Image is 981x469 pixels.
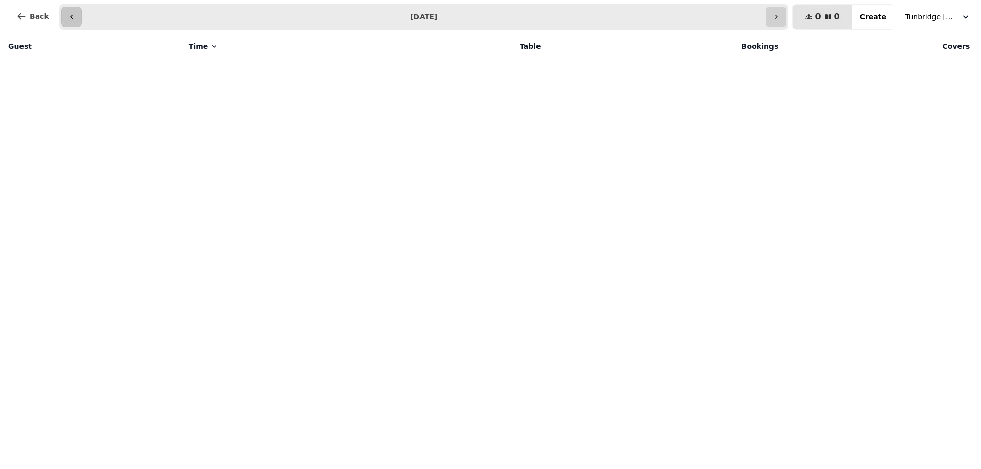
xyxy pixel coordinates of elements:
span: 0 [834,13,840,21]
span: Back [30,13,49,20]
button: Create [852,5,895,29]
button: Tunbridge [PERSON_NAME] [899,8,977,26]
button: Back [8,4,57,29]
button: 00 [793,5,852,29]
th: Bookings [547,34,785,59]
span: Time [189,41,208,52]
th: Covers [784,34,976,59]
span: Tunbridge [PERSON_NAME] [905,12,956,22]
span: 0 [815,13,821,21]
span: Create [860,13,886,20]
th: Table [386,34,547,59]
button: Time [189,41,218,52]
